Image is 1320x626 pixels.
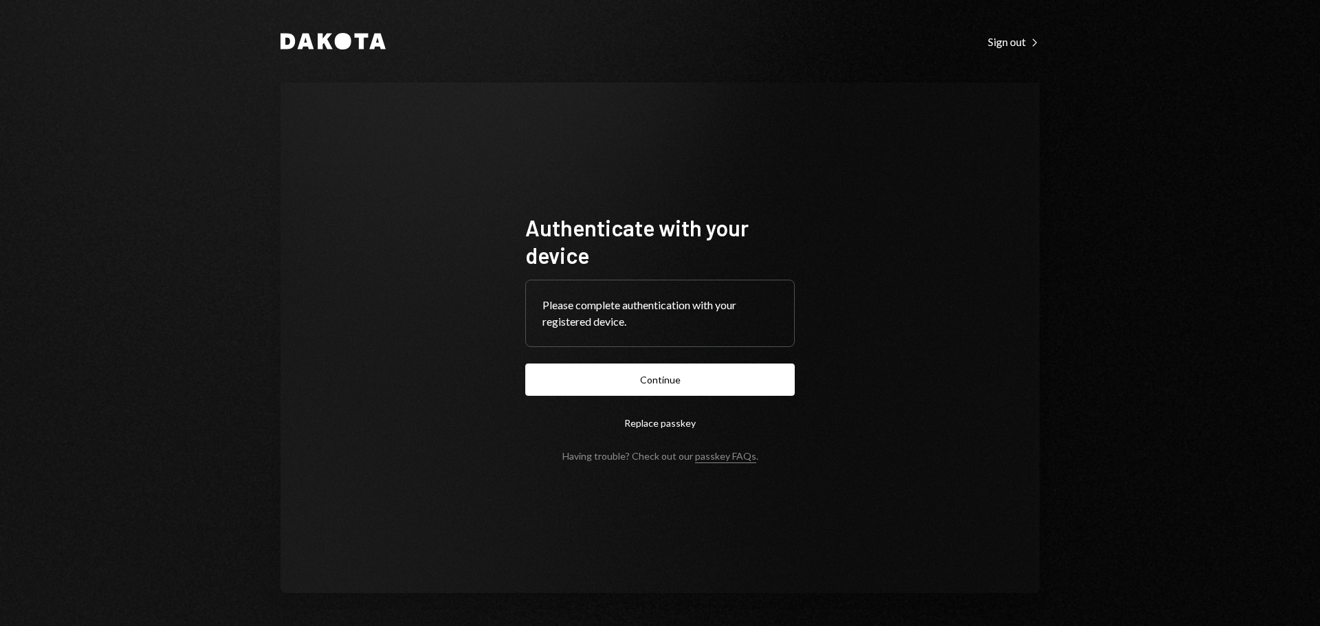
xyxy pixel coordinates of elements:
[525,364,795,396] button: Continue
[525,407,795,439] button: Replace passkey
[988,34,1039,49] a: Sign out
[988,35,1039,49] div: Sign out
[525,214,795,269] h1: Authenticate with your device
[695,450,756,463] a: passkey FAQs
[562,450,758,462] div: Having trouble? Check out our .
[542,297,778,330] div: Please complete authentication with your registered device.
